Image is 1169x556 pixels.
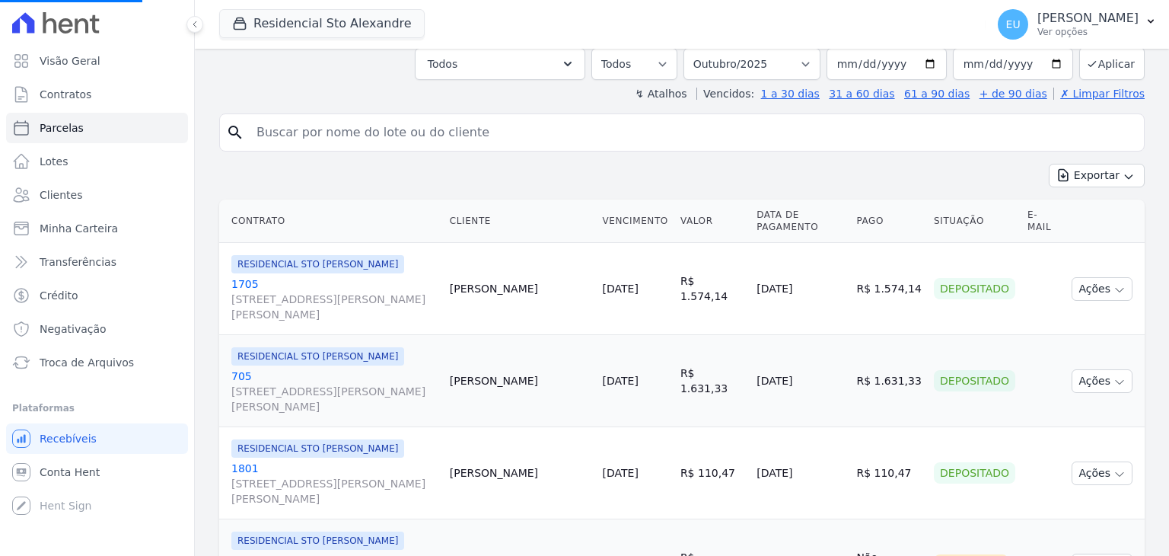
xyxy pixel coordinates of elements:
[415,48,585,80] button: Todos
[428,55,457,73] span: Todos
[40,288,78,303] span: Crédito
[231,369,438,414] a: 705[STREET_ADDRESS][PERSON_NAME][PERSON_NAME]
[6,247,188,277] a: Transferências
[850,427,928,519] td: R$ 110,47
[597,200,674,243] th: Vencimento
[231,276,438,322] a: 1705[STREET_ADDRESS][PERSON_NAME][PERSON_NAME]
[1072,462,1132,485] button: Ações
[1037,11,1139,26] p: [PERSON_NAME]
[674,243,750,335] td: R$ 1.574,14
[40,187,82,203] span: Clientes
[231,461,438,506] a: 1801[STREET_ADDRESS][PERSON_NAME][PERSON_NAME]
[40,221,118,236] span: Minha Carteira
[1072,369,1132,393] button: Ações
[979,88,1047,100] a: + de 90 dias
[750,200,850,243] th: Data de Pagamento
[6,46,188,76] a: Visão Geral
[6,347,188,378] a: Troca de Arquivos
[12,399,182,417] div: Plataformas
[219,200,444,243] th: Contrato
[934,370,1015,391] div: Depositado
[40,87,91,102] span: Contratos
[231,439,404,458] span: RESIDENCIAL STO [PERSON_NAME]
[986,3,1169,46] button: EU [PERSON_NAME] Ver opções
[6,280,188,311] a: Crédito
[444,335,597,427] td: [PERSON_NAME]
[40,321,107,337] span: Negativação
[40,431,97,446] span: Recebíveis
[231,347,404,366] span: RESIDENCIAL STO [PERSON_NAME]
[226,123,244,142] i: search
[40,53,100,69] span: Visão Geral
[850,200,928,243] th: Pago
[761,88,820,100] a: 1 a 30 dias
[444,427,597,519] td: [PERSON_NAME]
[231,292,438,322] span: [STREET_ADDRESS][PERSON_NAME][PERSON_NAME]
[40,154,68,169] span: Lotes
[6,423,188,454] a: Recebíveis
[829,88,894,100] a: 31 a 60 dias
[750,243,850,335] td: [DATE]
[1049,164,1145,187] button: Exportar
[40,355,134,370] span: Troca de Arquivos
[674,200,750,243] th: Valor
[444,200,597,243] th: Cliente
[674,427,750,519] td: R$ 110,47
[231,384,438,414] span: [STREET_ADDRESS][PERSON_NAME][PERSON_NAME]
[603,375,639,387] a: [DATE]
[934,462,1015,484] div: Depositado
[6,180,188,210] a: Clientes
[6,457,188,487] a: Conta Hent
[6,146,188,177] a: Lotes
[750,427,850,519] td: [DATE]
[1079,47,1145,80] button: Aplicar
[40,465,100,480] span: Conta Hent
[904,88,970,100] a: 61 a 90 dias
[1021,200,1065,243] th: E-mail
[6,314,188,344] a: Negativação
[603,467,639,479] a: [DATE]
[850,243,928,335] td: R$ 1.574,14
[635,88,686,100] label: ↯ Atalhos
[40,120,84,136] span: Parcelas
[231,532,404,550] span: RESIDENCIAL STO [PERSON_NAME]
[6,213,188,244] a: Minha Carteira
[6,113,188,143] a: Parcelas
[603,283,639,295] a: [DATE]
[934,278,1015,299] div: Depositado
[696,88,754,100] label: Vencidos:
[444,243,597,335] td: [PERSON_NAME]
[231,476,438,506] span: [STREET_ADDRESS][PERSON_NAME][PERSON_NAME]
[750,335,850,427] td: [DATE]
[1072,277,1132,301] button: Ações
[40,254,116,270] span: Transferências
[247,117,1138,148] input: Buscar por nome do lote ou do cliente
[219,9,425,38] button: Residencial Sto Alexandre
[1006,19,1021,30] span: EU
[928,200,1021,243] th: Situação
[850,335,928,427] td: R$ 1.631,33
[674,335,750,427] td: R$ 1.631,33
[1053,88,1145,100] a: ✗ Limpar Filtros
[231,255,404,273] span: RESIDENCIAL STO [PERSON_NAME]
[1037,26,1139,38] p: Ver opções
[6,79,188,110] a: Contratos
